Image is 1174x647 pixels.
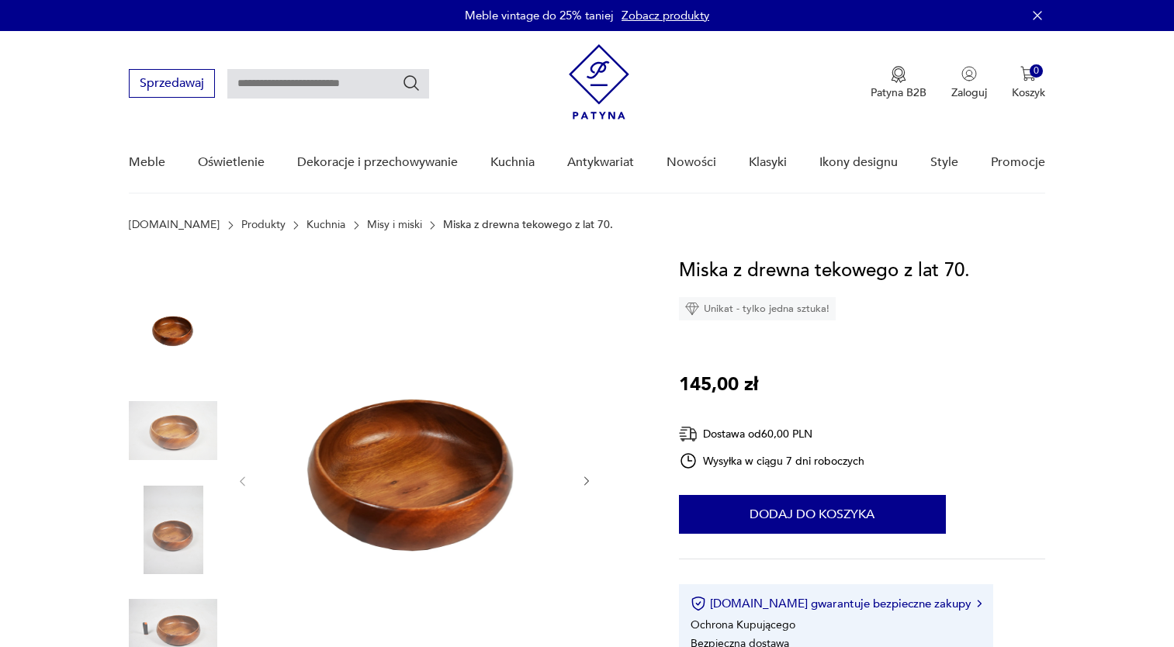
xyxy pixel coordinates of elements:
[306,219,345,231] a: Kuchnia
[679,297,836,320] div: Unikat - tylko jedna sztuka!
[367,219,422,231] a: Misy i miski
[297,133,458,192] a: Dekoracje i przechowywanie
[819,133,898,192] a: Ikony designu
[402,74,421,92] button: Szukaj
[129,79,215,90] a: Sprzedawaj
[129,386,217,475] img: Zdjęcie produktu Miska z drewna tekowego z lat 70.
[685,302,699,316] img: Ikona diamentu
[465,8,614,23] p: Meble vintage do 25% taniej
[443,219,613,231] p: Miska z drewna tekowego z lat 70.
[129,69,215,98] button: Sprzedawaj
[871,66,926,100] a: Ikona medaluPatyna B2B
[129,219,220,231] a: [DOMAIN_NAME]
[1012,85,1045,100] p: Koszyk
[241,219,286,231] a: Produkty
[930,133,958,192] a: Style
[977,600,982,607] img: Ikona strzałki w prawo
[871,66,926,100] button: Patyna B2B
[691,596,706,611] img: Ikona certyfikatu
[490,133,535,192] a: Kuchnia
[749,133,787,192] a: Klasyki
[679,424,698,444] img: Ikona dostawy
[667,133,716,192] a: Nowości
[679,256,970,285] h1: Miska z drewna tekowego z lat 70.
[679,370,758,400] p: 145,00 zł
[129,133,165,192] a: Meble
[871,85,926,100] p: Patyna B2B
[991,133,1045,192] a: Promocje
[961,66,977,81] img: Ikonka użytkownika
[567,133,634,192] a: Antykwariat
[691,618,795,632] li: Ochrona Kupującego
[691,596,982,611] button: [DOMAIN_NAME] gwarantuje bezpieczne zakupy
[951,66,987,100] button: Zaloguj
[1030,64,1043,78] div: 0
[569,44,629,119] img: Patyna - sklep z meblami i dekoracjami vintage
[891,66,906,83] img: Ikona medalu
[129,486,217,574] img: Zdjęcie produktu Miska z drewna tekowego z lat 70.
[679,424,865,444] div: Dostawa od 60,00 PLN
[1020,66,1036,81] img: Ikona koszyka
[679,452,865,470] div: Wysyłka w ciągu 7 dni roboczych
[951,85,987,100] p: Zaloguj
[1012,66,1045,100] button: 0Koszyk
[198,133,265,192] a: Oświetlenie
[679,495,946,534] button: Dodaj do koszyka
[129,288,217,376] img: Zdjęcie produktu Miska z drewna tekowego z lat 70.
[622,8,709,23] a: Zobacz produkty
